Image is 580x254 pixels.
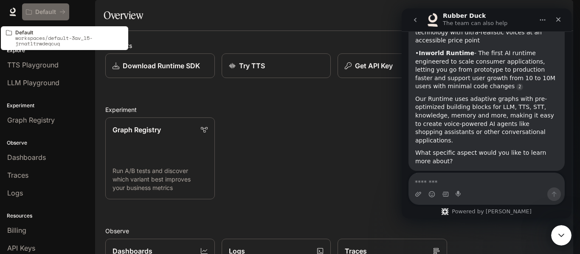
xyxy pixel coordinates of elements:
[113,167,208,192] p: Run A/B tests and discover which variant best improves your business metrics
[338,53,447,78] button: Get API Key
[17,41,73,48] b: Inworld Runtime
[105,105,563,114] h2: Experiment
[14,87,156,137] div: Our Runtime uses adaptive graphs with pre-optimized building blocks for LLM, TTS, STT, knowledge,...
[105,53,215,78] a: Download Runtime SDK
[13,182,20,189] button: Upload attachment
[402,8,572,218] iframe: Intercom live chat
[123,61,200,71] p: Download Runtime SDK
[54,182,61,189] button: Start recording
[15,35,123,46] p: workspaces/default-3av_l5-jrnatltrwdeqcuq
[239,61,265,71] p: Try TTS
[104,7,143,24] h1: Overview
[7,165,163,179] textarea: Message…
[14,11,156,36] div: • - State-of-the-art text-to-speech technology with ultra-realistic voices at an accessible price...
[14,41,156,82] div: • - The first AI runtime engineered to scale consumer applications, letting you go from prototype...
[551,225,572,246] iframe: Intercom live chat
[27,182,34,189] button: Emoji picker
[14,140,156,157] div: What specific aspect would you like to learn more about?
[105,226,563,235] h2: Observe
[355,61,393,71] p: Get API Key
[15,30,123,35] p: Default
[35,8,56,16] p: Default
[105,117,215,199] a: Graph RegistryRun A/B tests and discover which variant best improves your business metrics
[146,179,159,193] button: Send a message…
[222,53,331,78] a: Try TTS
[22,3,69,20] button: All workspaces
[113,125,161,135] p: Graph Registry
[40,182,47,189] button: Gif picker
[115,75,121,82] a: Source reference 151232755:
[105,41,563,50] h2: Shortcuts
